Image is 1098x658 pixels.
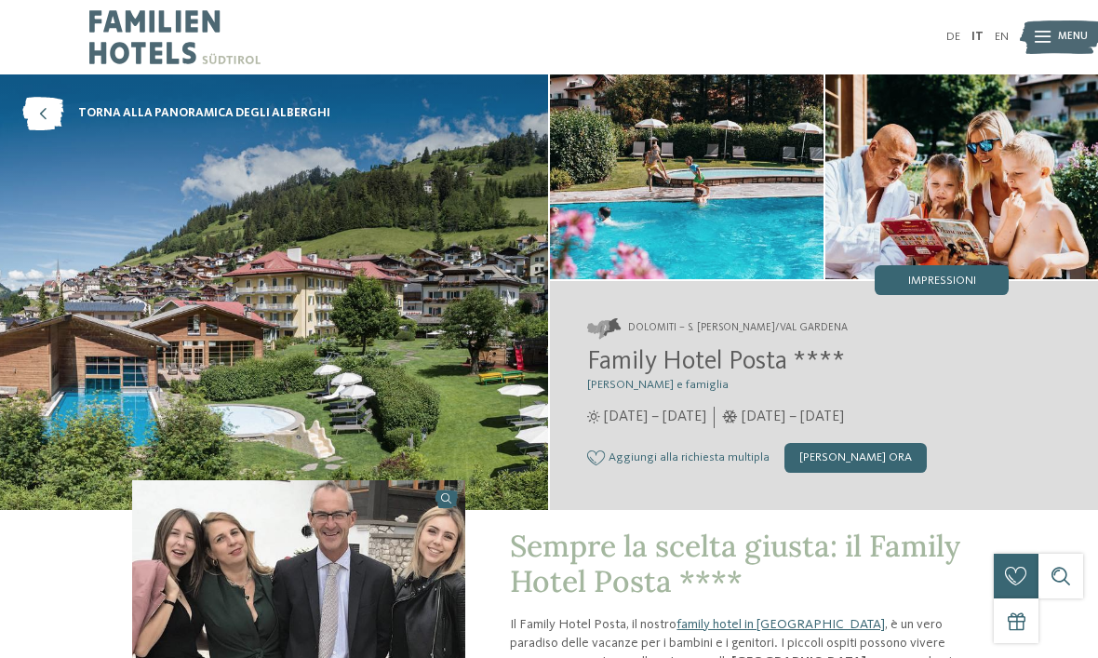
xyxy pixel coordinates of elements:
span: [PERSON_NAME] e famiglia [587,379,729,391]
span: Family Hotel Posta **** [587,349,845,375]
span: Aggiungi alla richiesta multipla [609,451,770,464]
span: [DATE] – [DATE] [742,407,844,427]
a: IT [971,31,984,43]
span: [DATE] – [DATE] [604,407,706,427]
span: Menu [1058,30,1088,45]
img: Family hotel in Val Gardena: un luogo speciale [550,74,823,279]
a: torna alla panoramica degli alberghi [22,97,330,130]
span: Dolomiti – S. [PERSON_NAME]/Val Gardena [628,321,848,336]
i: Orari d'apertura estate [587,410,600,423]
a: DE [946,31,960,43]
span: torna alla panoramica degli alberghi [78,105,330,122]
a: family hotel in [GEOGRAPHIC_DATA] [676,618,885,631]
a: EN [995,31,1009,43]
div: [PERSON_NAME] ora [784,443,927,473]
i: Orari d'apertura inverno [722,410,738,423]
span: Impressioni [908,275,976,288]
span: Sempre la scelta giusta: il Family Hotel Posta **** [510,527,960,600]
